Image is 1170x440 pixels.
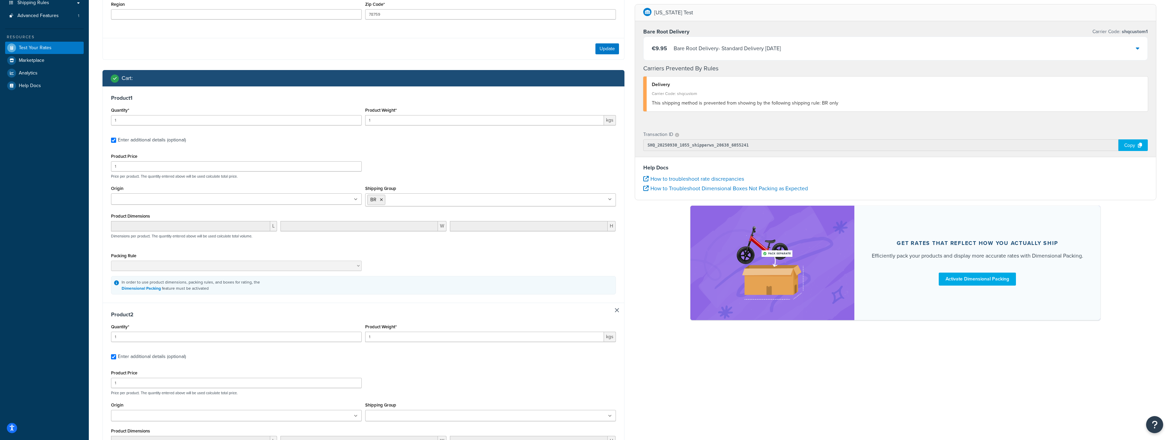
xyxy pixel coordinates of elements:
span: kgs [604,332,616,342]
a: Test Your Rates [5,42,84,54]
p: Dimensions per product. The quantity entered above will be used calculate total volume. [109,234,252,238]
h2: Cart : [122,75,133,81]
h3: Product 2 [111,311,616,318]
span: W [438,221,446,231]
button: Update [595,43,619,54]
li: Advanced Features [5,10,84,22]
span: BR [370,196,376,203]
p: Price per product. The quantity entered above will be used calculate total price. [109,390,618,395]
label: Product Weight* [365,108,397,113]
div: In order to use product dimensions, packing rules, and boxes for rating, the feature must be acti... [122,279,260,291]
label: Product Dimensions [111,214,150,219]
p: [US_STATE] Test [654,8,693,17]
label: Packing Rule [111,253,136,258]
a: Help Docs [5,80,84,92]
h3: Product 1 [111,95,616,101]
p: Price per product. The quantity entered above will be used calculate total price. [109,174,618,179]
span: kgs [604,115,616,125]
span: Marketplace [19,58,44,64]
div: Enter additional details (optional) [118,352,186,361]
div: Copy [1118,139,1148,151]
span: 1 [78,13,79,19]
p: Transaction ID [643,130,673,139]
a: Activate Dimensional Packing [939,273,1016,286]
span: Test Your Rates [19,45,52,51]
span: H [608,221,616,231]
a: How to troubleshoot rate discrepancies [643,175,744,183]
div: Enter additional details (optional) [118,135,186,145]
a: Advanced Features1 [5,10,84,22]
label: Quantity* [111,324,129,329]
input: 0.00 [365,115,604,125]
label: Product Price [111,154,137,159]
span: €9.95 [652,44,667,52]
label: Origin [111,402,123,408]
div: Bare Root Delivery - Standard Delivery [DATE] [674,44,781,53]
span: shqcustom1 [1120,28,1148,35]
div: Efficiently pack your products and display more accurate rates with Dimensional Packing. [872,252,1083,260]
input: 0 [111,332,362,342]
h4: Help Docs [643,164,1148,172]
span: Help Docs [19,83,41,89]
p: Carrier Code: [1092,27,1148,37]
a: Analytics [5,67,84,79]
h3: Bare Root Delivery [643,28,689,35]
div: Delivery [652,80,1143,90]
input: 0 [111,115,362,125]
input: Enter additional details (optional) [111,138,116,143]
div: Carrier Code: shqcustom [652,89,1143,98]
div: Resources [5,34,84,40]
span: Advanced Features [17,13,59,19]
label: Shipping Group [365,186,396,191]
label: Zip Code* [365,2,385,7]
h4: Carriers Prevented By Rules [643,64,1148,73]
span: L [270,221,277,231]
a: Marketplace [5,54,84,67]
span: Analytics [19,70,38,76]
input: Enter additional details (optional) [111,354,116,359]
label: Shipping Group [365,402,396,408]
input: 0.00 [365,332,604,342]
a: Remove Item [615,308,619,312]
a: How to Troubleshoot Dimensional Boxes Not Packing as Expected [643,184,808,192]
label: Quantity* [111,108,129,113]
span: This shipping method is prevented from showing by the following shipping rule: BR only [652,99,838,107]
label: Product Price [111,370,137,375]
img: feature-image-dim-d40ad3071a2b3c8e08177464837368e35600d3c5e73b18a22c1e4bb210dc32ac.png [730,216,815,310]
label: Product Weight* [365,324,397,329]
label: Region [111,2,125,7]
a: Dimensional Packing [122,285,161,291]
div: Get rates that reflect how you actually ship [897,240,1058,247]
label: Product Dimensions [111,428,150,434]
label: Origin [111,186,123,191]
button: Open Resource Center [1146,416,1163,433]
